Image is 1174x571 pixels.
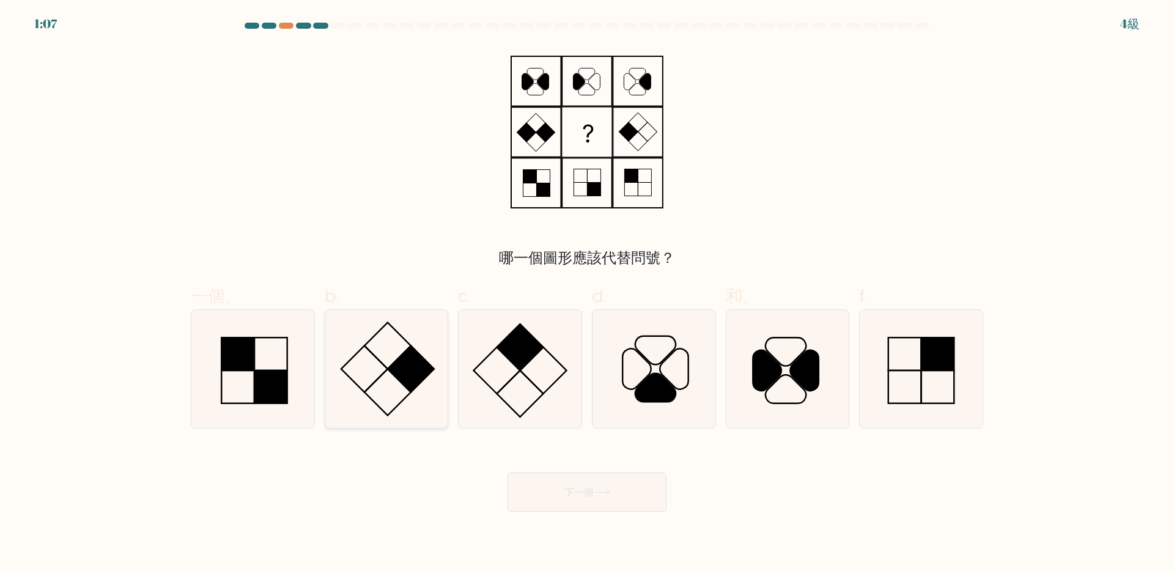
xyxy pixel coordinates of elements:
font: 一個。 [191,284,242,308]
font: f. [859,284,868,308]
font: c. [458,284,471,308]
font: d. [592,284,607,308]
font: 1:07 [34,15,57,32]
font: 下一個 [564,485,594,499]
font: 4級 [1120,15,1140,32]
font: b. [325,284,339,308]
button: 下一個 [508,473,666,512]
font: 和。 [726,284,760,308]
font: 哪一個圖形應該代替問號？ [499,248,675,268]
